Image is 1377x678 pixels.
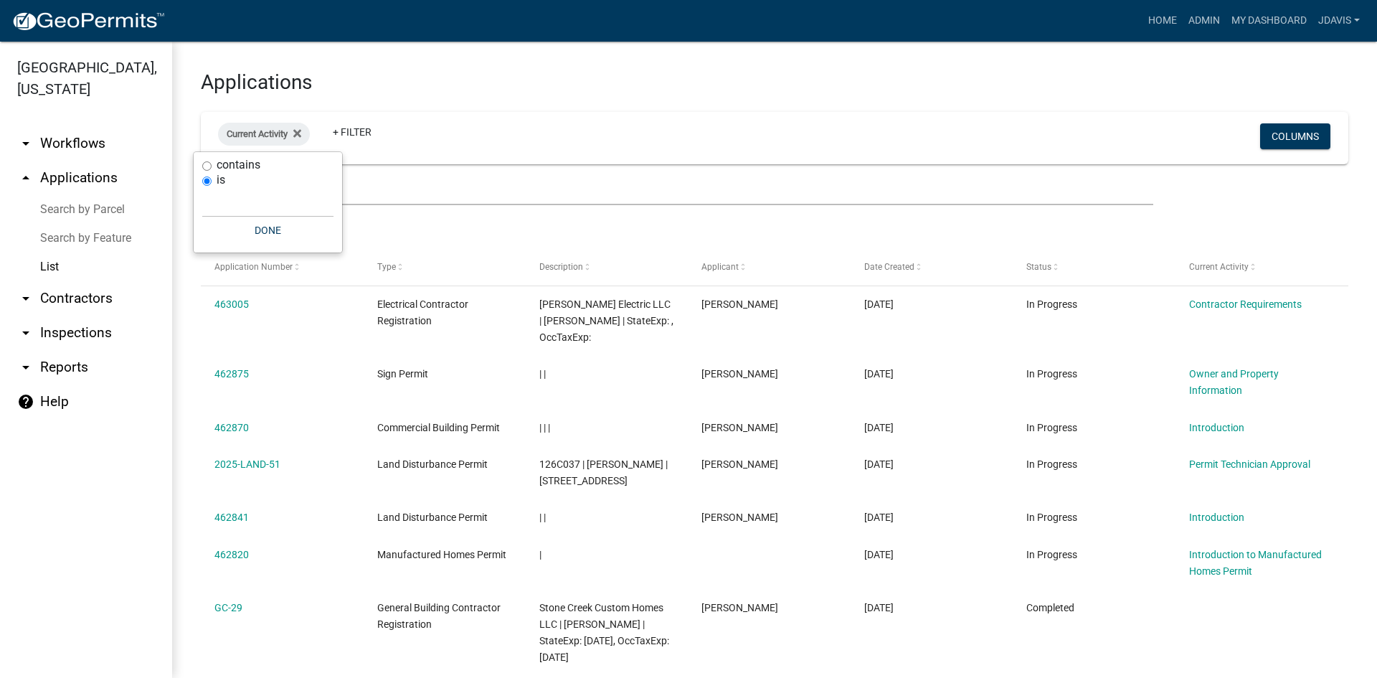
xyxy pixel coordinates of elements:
[1013,250,1175,285] datatable-header-cell: Status
[1183,7,1226,34] a: Admin
[17,169,34,187] i: arrow_drop_up
[1312,7,1366,34] a: jdavis
[688,250,850,285] datatable-header-cell: Applicant
[539,549,541,560] span: |
[227,128,288,139] span: Current Activity
[1175,250,1338,285] datatable-header-cell: Current Activity
[1189,262,1249,272] span: Current Activity
[17,290,34,307] i: arrow_drop_down
[217,159,260,171] label: contains
[202,217,333,243] button: Done
[851,250,1013,285] datatable-header-cell: Date Created
[864,298,894,310] span: 08/12/2025
[864,422,894,433] span: 08/12/2025
[1189,298,1302,310] a: Contractor Requirements
[377,549,506,560] span: Manufactured Homes Permit
[214,368,249,380] a: 462875
[539,262,583,272] span: Description
[17,135,34,152] i: arrow_drop_down
[17,393,34,410] i: help
[377,512,488,523] span: Land Disturbance Permit
[201,176,1153,205] input: Search for applications
[864,549,894,560] span: 08/12/2025
[539,422,550,433] span: | | |
[377,368,428,380] span: Sign Permit
[214,549,249,560] a: 462820
[201,70,1348,95] h3: Applications
[217,174,225,186] label: is
[17,324,34,342] i: arrow_drop_down
[864,458,894,470] span: 08/12/2025
[701,422,778,433] span: John Smith
[1026,368,1077,380] span: In Progress
[1189,422,1244,433] a: Introduction
[1226,7,1312,34] a: My Dashboard
[1026,512,1077,523] span: In Progress
[214,602,242,613] a: GC-29
[539,602,669,662] span: Stone Creek Custom Homes LLC | Marvin Roberts | StateExp: 06/30/2026, OccTaxExp: 12/31/2025
[1189,549,1322,577] a: Introduction to Manufactured Homes Permit
[1026,602,1074,613] span: Completed
[201,250,363,285] datatable-header-cell: Application Number
[377,298,468,326] span: Electrical Contractor Registration
[1026,262,1051,272] span: Status
[363,250,525,285] datatable-header-cell: Type
[377,458,488,470] span: Land Disturbance Permit
[701,368,778,380] span: John Smith
[377,262,396,272] span: Type
[1026,422,1077,433] span: In Progress
[864,368,894,380] span: 08/12/2025
[701,262,739,272] span: Applicant
[701,298,778,310] span: Travis
[321,119,383,145] a: + Filter
[864,512,894,523] span: 08/12/2025
[864,602,894,613] span: 08/12/2025
[1189,368,1279,396] a: Owner and Property Information
[701,602,778,613] span: Marvin Roberts
[1260,123,1330,149] button: Columns
[1026,298,1077,310] span: In Progress
[864,262,914,272] span: Date Created
[214,262,293,272] span: Application Number
[377,602,501,630] span: General Building Contractor Registration
[1026,549,1077,560] span: In Progress
[214,512,249,523] a: 462841
[539,458,668,486] span: 126C037 | Marvin Roberts | 108 ROCKVILLE SPRINGS CT
[214,422,249,433] a: 462870
[377,422,500,433] span: Commercial Building Permit
[1142,7,1183,34] a: Home
[539,298,673,343] span: Durden Electric LLC | Travis Durden | StateExp: , OccTaxExp:
[539,512,546,523] span: | |
[17,359,34,376] i: arrow_drop_down
[701,458,778,470] span: Marvin Roberts
[701,512,778,523] span: Marvin Roberts
[214,298,249,310] a: 463005
[526,250,688,285] datatable-header-cell: Description
[539,368,546,380] span: | |
[214,458,280,470] a: 2025-LAND-51
[1026,458,1077,470] span: In Progress
[1189,458,1310,470] a: Permit Technician Approval
[1189,512,1244,523] a: Introduction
